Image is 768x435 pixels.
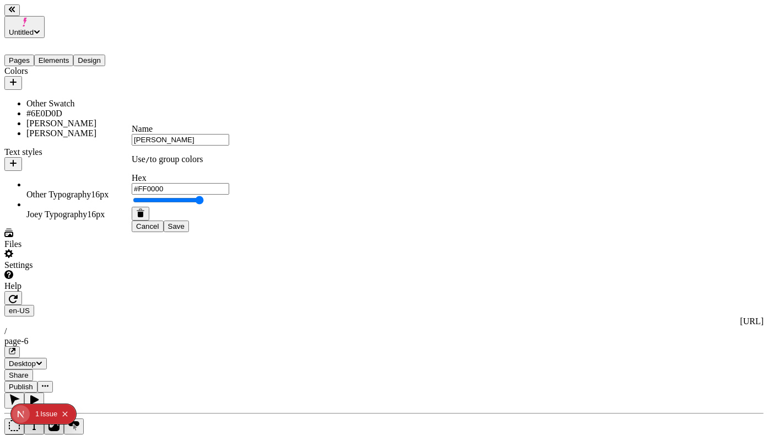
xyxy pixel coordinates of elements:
span: 16 px [87,210,105,219]
button: Open locale picker [4,305,34,316]
div: [URL] [4,316,764,326]
div: Name [132,124,229,134]
div: Files [4,239,137,249]
button: Untitled [4,16,45,38]
p: Use to group colors [132,154,229,164]
div: Hex [132,173,229,183]
p: Cookie Test Route [4,9,161,19]
span: Publish [9,383,33,391]
button: Pages [4,55,34,66]
span: Untitled [9,28,34,36]
div: Colors [4,66,137,76]
button: Cancel [132,221,164,232]
button: Desktop [4,358,47,369]
span: 16 px [91,190,109,199]
div: page-6 [4,336,764,346]
input: Name (optional) [132,134,229,146]
button: Text [24,418,44,434]
button: Box [4,418,24,434]
div: Other Swatch [26,99,137,109]
div: Settings [4,260,137,270]
span: Save [168,222,185,230]
div: / [4,326,764,336]
div: Help [4,281,137,291]
span: Cancel [136,222,159,230]
code: / [145,155,150,164]
div: [PERSON_NAME] [26,128,137,138]
div: Joey Typography [26,210,137,219]
span: Desktop [9,359,36,368]
button: Publish [4,381,37,393]
span: Share [9,371,29,379]
button: Image [44,418,64,434]
div: Text styles [4,147,137,157]
button: Elements [34,55,74,66]
button: Button [64,418,84,434]
div: #6E0D0D [26,109,137,119]
button: Save [164,221,189,232]
button: Share [4,369,33,381]
div: [PERSON_NAME] [26,119,137,128]
button: Design [73,55,105,66]
span: en-US [9,307,30,315]
div: Other Typography [26,190,137,200]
